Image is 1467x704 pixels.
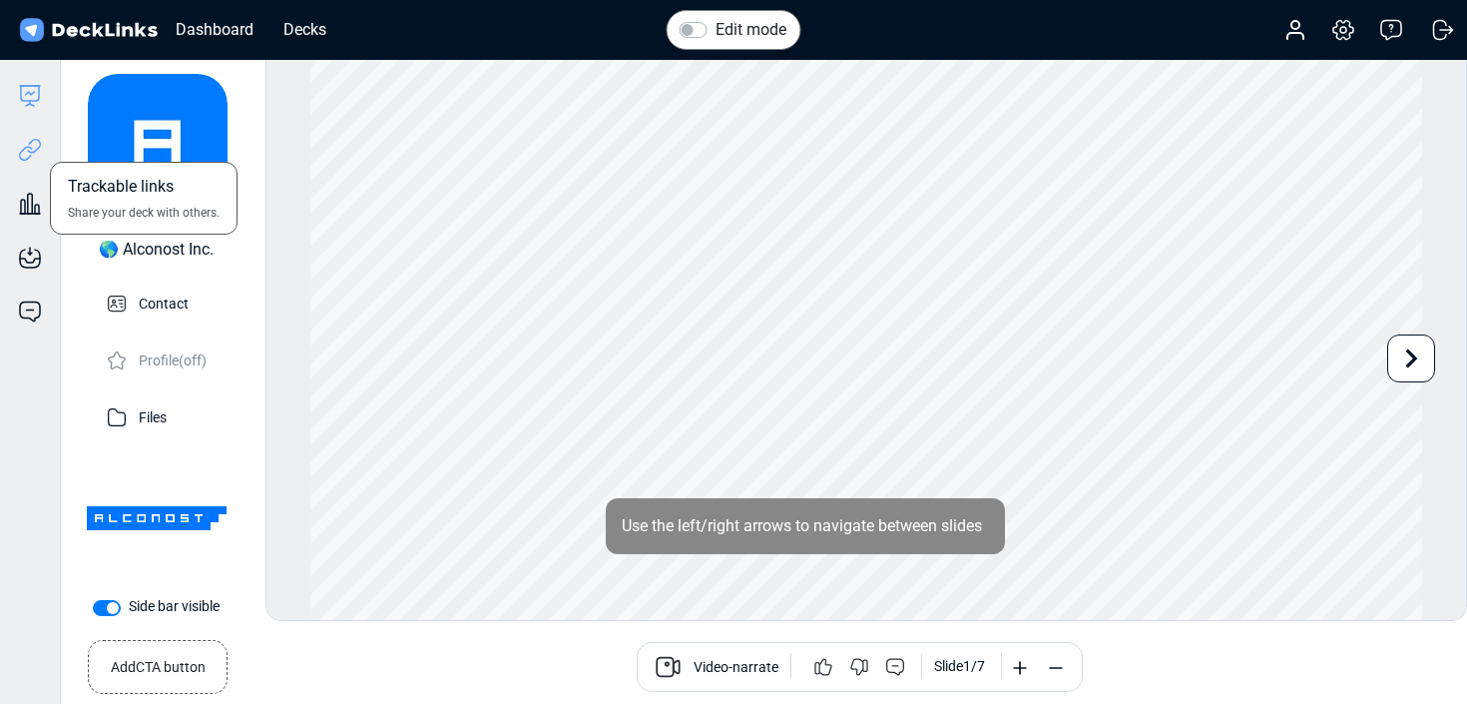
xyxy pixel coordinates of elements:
img: DeckLinks [16,16,161,45]
p: Profile (off) [139,347,207,371]
img: avatar [88,74,228,214]
label: Edit mode [716,18,786,42]
div: 🌎 Alconost Inc. [99,238,214,262]
p: Files [139,403,167,428]
span: Video-narrate [694,657,778,681]
label: Side bar visible [129,596,220,617]
div: Use the left/right arrows to navigate between slides [606,498,1005,554]
p: Contact [139,290,189,315]
span: Share your deck with others. [68,204,220,222]
div: Decks [273,17,336,42]
div: Dashboard [166,17,263,42]
img: Company Banner [87,448,227,588]
small: Add CTA button [111,649,206,678]
span: Trackable links [68,175,174,204]
div: Slide 1 / 7 [934,656,985,677]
